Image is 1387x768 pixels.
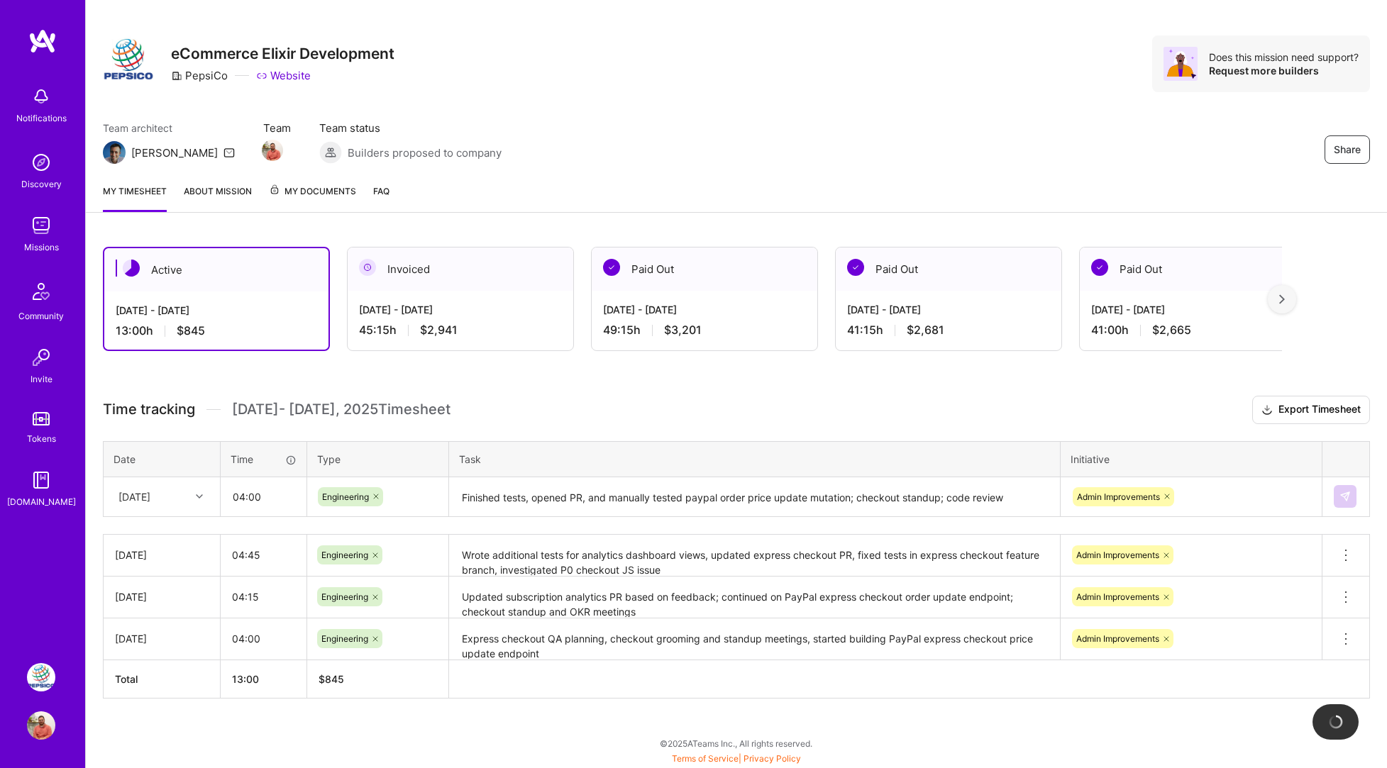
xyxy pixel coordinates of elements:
[1077,491,1160,502] span: Admin Improvements
[1279,294,1285,304] img: right
[231,452,297,467] div: Time
[27,148,55,177] img: discovery
[451,620,1059,659] textarea: Express checkout QA planning, checkout grooming and standup meetings, started building PayPal exp...
[221,660,307,698] th: 13:00
[319,121,502,135] span: Team status
[1334,485,1358,508] div: null
[1209,50,1359,64] div: Does this mission need support?
[103,401,195,418] span: Time tracking
[1071,452,1312,467] div: Initiative
[1091,323,1294,338] div: 41:00 h
[85,725,1387,761] div: © 2025 ATeams Inc., All rights reserved.
[27,711,55,740] img: User Avatar
[104,248,328,291] div: Active
[24,274,58,308] img: Community
[171,45,394,62] h3: eCommerce Elixir Development
[263,121,291,135] span: Team
[221,536,306,574] input: HH:MM
[744,753,801,764] a: Privacy Policy
[221,478,306,516] input: HH:MM
[116,303,317,318] div: [DATE] - [DATE]
[373,184,389,212] a: FAQ
[1152,323,1191,338] span: $2,665
[21,177,62,191] div: Discovery
[27,466,55,494] img: guide book
[321,633,368,644] span: Engineering
[319,673,344,685] span: $ 845
[348,145,502,160] span: Builders proposed to company
[1080,247,1305,291] div: Paid Out
[33,412,50,425] img: tokens
[1209,64,1359,77] div: Request more builders
[269,184,356,199] span: My Documents
[232,401,451,418] span: [DATE] - [DATE] , 2025 Timesheet
[1076,633,1159,644] span: Admin Improvements
[221,620,306,657] input: HH:MM
[847,323,1050,338] div: 41:15 h
[196,493,203,500] i: icon Chevron
[103,141,126,164] img: Team Architect
[24,240,59,255] div: Missions
[672,753,739,764] a: Terms of Service
[27,343,55,372] img: Invite
[131,145,218,160] div: [PERSON_NAME]
[359,259,376,276] img: Invoiced
[592,247,817,291] div: Paid Out
[103,184,167,212] a: My timesheet
[322,491,369,502] span: Engineering
[115,631,209,646] div: [DATE]
[27,211,55,240] img: teamwork
[1252,396,1370,424] button: Export Timesheet
[256,68,311,83] a: Website
[664,323,702,338] span: $3,201
[115,589,209,604] div: [DATE]
[27,431,56,446] div: Tokens
[1091,259,1108,276] img: Paid Out
[177,323,205,338] span: $845
[1164,47,1198,81] img: Avatar
[603,323,806,338] div: 49:15 h
[847,302,1050,317] div: [DATE] - [DATE]
[123,260,140,277] img: Active
[104,660,221,698] th: Total
[103,121,235,135] span: Team architect
[28,28,57,54] img: logo
[27,82,55,111] img: bell
[18,308,64,323] div: Community
[451,578,1059,617] textarea: Updated subscription analytics PR based on feedback; continued on PayPal express checkout order u...
[603,302,806,317] div: [DATE] - [DATE]
[1091,302,1294,317] div: [DATE] - [DATE]
[1329,715,1343,729] img: loading
[118,489,150,504] div: [DATE]
[221,578,306,616] input: HH:MM
[420,323,458,338] span: $2,941
[115,547,209,562] div: [DATE]
[104,441,221,477] th: Date
[836,247,1061,291] div: Paid Out
[223,147,235,158] i: icon Mail
[348,247,573,291] div: Invoiced
[603,259,620,276] img: Paid Out
[907,323,944,338] span: $2,681
[1076,591,1159,602] span: Admin Improvements
[319,141,342,164] img: Builders proposed to company
[16,111,67,126] div: Notifications
[307,441,449,477] th: Type
[451,536,1059,575] textarea: Wrote additional tests for analytics dashboard views, updated express checkout PR, fixed tests in...
[321,550,368,560] span: Engineering
[262,140,283,161] img: Team Member Avatar
[321,591,368,602] span: Engineering
[171,70,182,82] i: icon CompanyGray
[263,138,282,162] a: Team Member Avatar
[171,68,228,83] div: PepsiCo
[1076,550,1159,560] span: Admin Improvements
[359,323,562,338] div: 45:15 h
[672,753,801,764] span: |
[449,441,1061,477] th: Task
[359,302,562,317] div: [DATE] - [DATE]
[451,479,1059,516] textarea: Finished tests, opened PR, and manually tested paypal order price update mutation; checkout stand...
[116,323,317,338] div: 13:00 h
[31,372,53,386] div: Invite
[847,259,864,276] img: Paid Out
[1325,135,1370,164] button: Share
